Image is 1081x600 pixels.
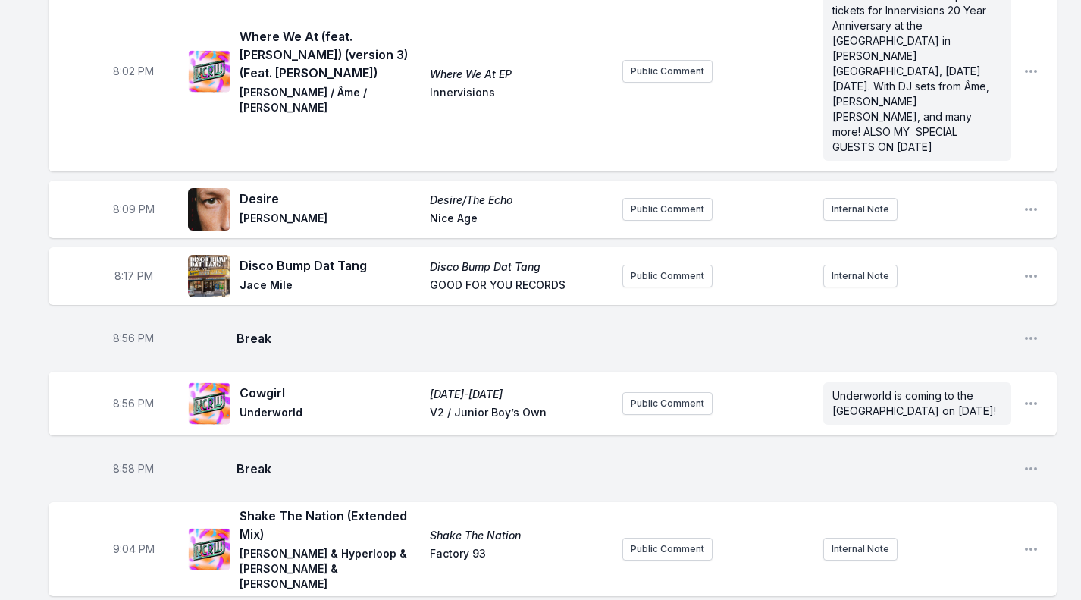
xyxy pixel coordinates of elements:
[240,190,421,208] span: Desire
[430,405,611,423] span: V2 / Junior Boy’s Own
[240,27,421,82] span: Where We At (feat. [PERSON_NAME]) (version 3) (Feat. [PERSON_NAME])
[188,188,230,231] img: Desire/The Echo
[622,265,713,287] button: Public Comment
[622,198,713,221] button: Public Comment
[1023,461,1039,476] button: Open playlist item options
[430,546,611,592] span: Factory 93
[240,405,421,423] span: Underworld
[1023,202,1039,217] button: Open playlist item options
[1023,269,1039,284] button: Open playlist item options
[113,202,155,217] span: Timestamp
[430,67,611,82] span: Where We At EP
[188,382,230,425] img: 1992-2002
[823,265,898,287] button: Internal Note
[240,256,421,275] span: Disco Bump Dat Tang
[188,528,230,570] img: Shake The Nation
[1023,331,1039,346] button: Open playlist item options
[1023,542,1039,557] button: Open playlist item options
[240,384,421,402] span: Cowgirl
[430,193,611,208] span: Desire/The Echo
[430,528,611,543] span: Shake The Nation
[622,60,713,83] button: Public Comment
[113,461,154,476] span: Timestamp
[823,538,898,561] button: Internal Note
[1023,64,1039,79] button: Open playlist item options
[240,507,421,543] span: Shake The Nation (Extended Mix)
[430,278,611,296] span: GOOD FOR YOU RECORDS
[1023,396,1039,411] button: Open playlist item options
[113,331,154,346] span: Timestamp
[240,546,421,592] span: [PERSON_NAME] & Hyperloop & [PERSON_NAME] & [PERSON_NAME]
[113,542,155,557] span: Timestamp
[113,396,154,411] span: Timestamp
[240,278,421,296] span: Jace Mile
[622,392,713,415] button: Public Comment
[240,85,421,115] span: [PERSON_NAME] / Âme / [PERSON_NAME]
[622,538,713,561] button: Public Comment
[237,329,1011,347] span: Break
[240,211,421,229] span: [PERSON_NAME]
[237,460,1011,478] span: Break
[430,211,611,229] span: Nice Age
[430,387,611,402] span: [DATE]-[DATE]
[188,255,230,297] img: Disco Bump Dat Tang
[430,259,611,275] span: Disco Bump Dat Tang
[430,85,611,115] span: Innervisions
[832,389,996,417] span: Underworld is coming to the [GEOGRAPHIC_DATA] on [DATE]!
[188,50,230,93] img: Where We At EP
[114,269,153,284] span: Timestamp
[113,64,154,79] span: Timestamp
[823,198,898,221] button: Internal Note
